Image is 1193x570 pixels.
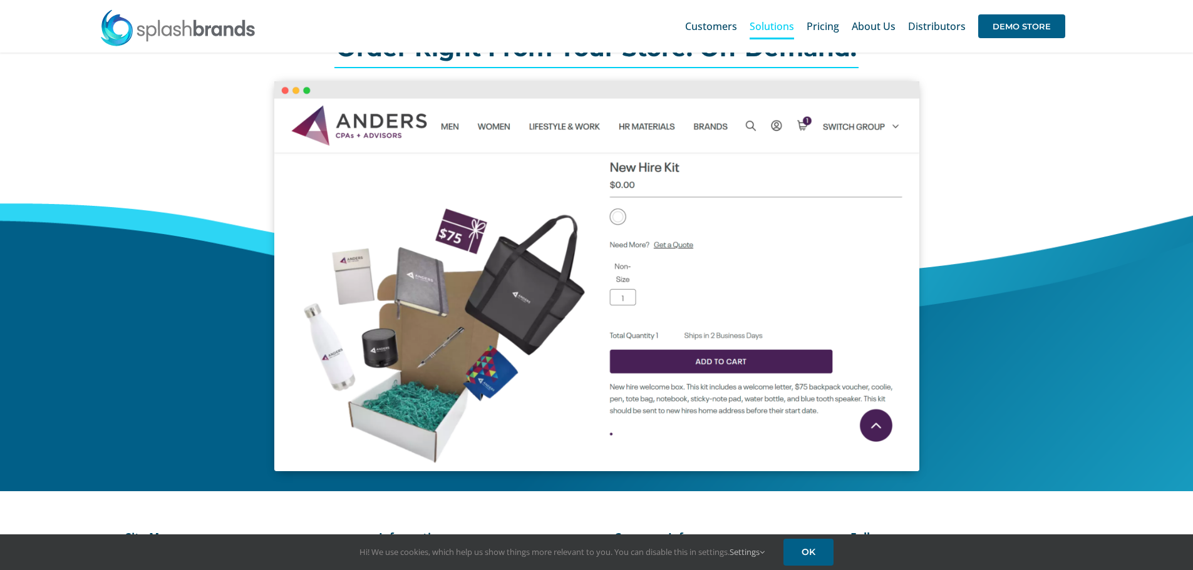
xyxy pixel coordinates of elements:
a: Distributors [908,6,966,46]
span: Solutions [750,21,794,31]
span: Pricing [807,21,839,31]
img: SplashBrands.com Logo [100,9,256,46]
p: Site Menu [125,529,252,544]
a: DEMO STORE [978,6,1065,46]
a: Customers [685,6,737,46]
span: About Us [852,21,896,31]
a: Settings [730,546,765,557]
p: Information [379,529,579,544]
a: Pricing [807,6,839,46]
span: Hi! We use cookies, which help us show things more relevant to you. You can disable this in setti... [359,546,765,557]
span: Customers [685,21,737,31]
nav: Main Menu Sticky [685,6,1065,46]
p: Company Info [614,529,814,544]
span: DEMO STORE [978,14,1065,38]
span: Distributors [908,21,966,31]
p: Follow [850,529,1050,544]
a: OK [783,539,834,566]
img: New Hire Kit [274,81,919,471]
